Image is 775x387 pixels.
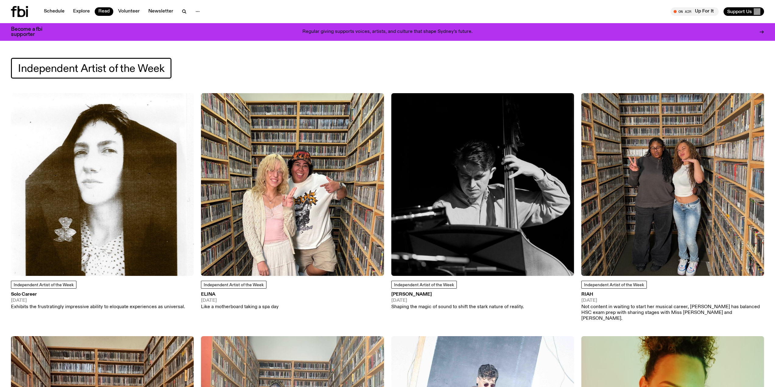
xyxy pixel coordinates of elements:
a: ELINA[DATE]Like a motherboard taking a spa day [201,292,279,310]
h3: RIAH [581,292,764,297]
span: [DATE] [581,298,764,303]
a: Explore [69,7,93,16]
span: [DATE] [391,298,524,303]
p: Like a motherboard taking a spa day [201,304,279,310]
a: RIAH[DATE]Not content in waiting to start her musical career, [PERSON_NAME] has balanced HSC exam... [581,292,764,322]
button: Support Us [724,7,764,16]
img: Black and white photo of musician Jacques Emery playing his double bass reading sheet music. [391,93,574,276]
span: Independent Artist of the Week [584,283,644,287]
h3: [PERSON_NAME] [391,292,524,297]
p: Exhibits the frustratingly impressive ability to eloquate experiences as universal. [11,304,185,310]
a: Independent Artist of the Week [201,281,266,289]
span: Independent Artist of the Week [204,283,264,287]
a: Independent Artist of the Week [11,281,76,289]
p: Regular giving supports voices, artists, and culture that shape Sydney’s future. [302,29,473,35]
span: Independent Artist of the Week [14,283,74,287]
span: [DATE] [201,298,279,303]
a: Newsletter [145,7,177,16]
span: [DATE] [11,298,185,303]
a: Solo Career[DATE]Exhibits the frustratingly impressive ability to eloquate experiences as universal. [11,292,185,310]
a: [PERSON_NAME][DATE]Shaping the magic of sound to shift the stark nature of reality. [391,292,524,310]
h3: Solo Career [11,292,185,297]
button: On AirUp For It [671,7,719,16]
p: Shaping the magic of sound to shift the stark nature of reality. [391,304,524,310]
a: Independent Artist of the Week [581,281,647,289]
img: A slightly sepia tinged, black and white portrait of Solo Career. She is looking at the camera wi... [11,93,194,276]
a: Schedule [40,7,68,16]
h3: ELINA [201,292,279,297]
h3: Become a fbi supporter [11,27,50,37]
span: Independent Artist of the Week [394,283,454,287]
a: Volunteer [114,7,143,16]
span: Independent Artist of the Week [18,62,164,74]
a: Independent Artist of the Week [391,281,457,289]
a: Read [95,7,113,16]
span: Support Us [727,9,752,14]
p: Not content in waiting to start her musical career, [PERSON_NAME] has balanced HSC exam prep with... [581,304,764,322]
